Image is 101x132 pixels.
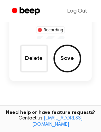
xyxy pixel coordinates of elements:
[4,116,97,128] span: Contact us
[20,45,48,72] button: Delete Audio Record
[53,45,81,72] button: Save Audio Record
[36,26,65,33] div: Recording
[7,5,46,18] a: Beep
[60,3,94,20] a: Log Out
[32,116,83,127] a: [EMAIL_ADDRESS][DOMAIN_NAME]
